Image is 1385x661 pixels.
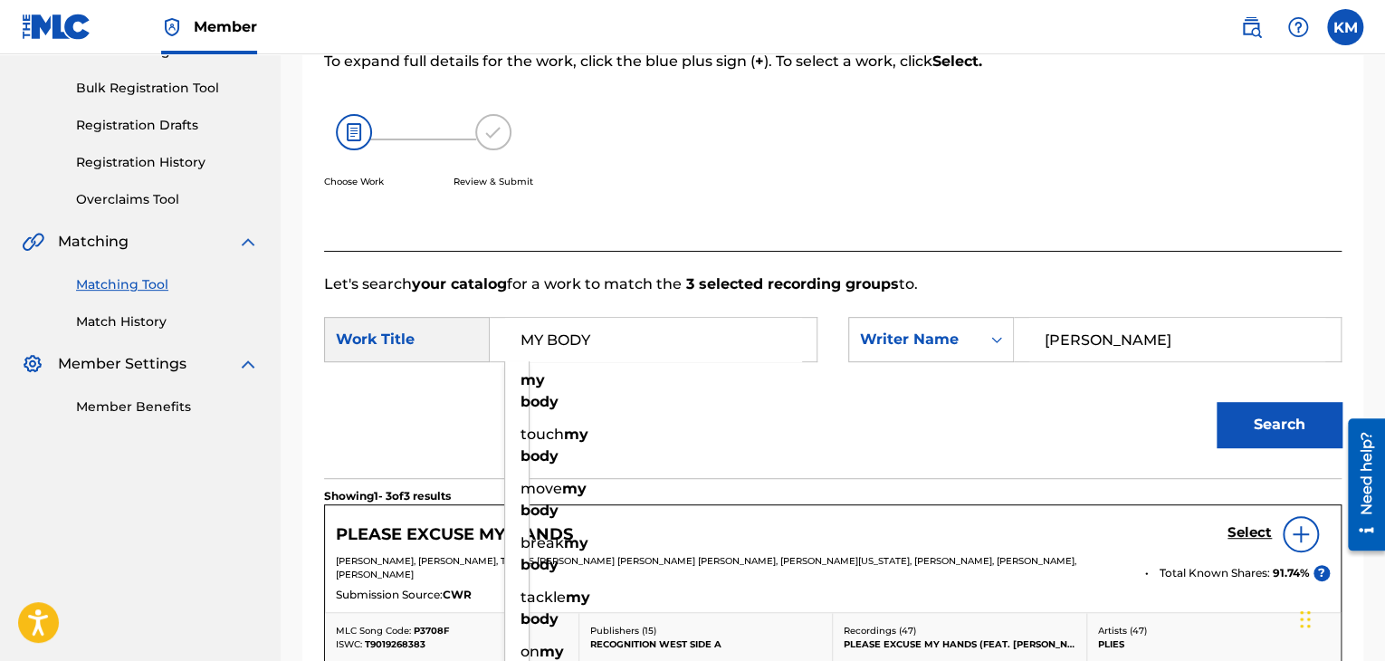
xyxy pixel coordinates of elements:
span: MLC Song Code: [336,625,411,637]
img: expand [237,353,259,375]
img: expand [237,231,259,253]
span: 91.74 % [1273,565,1310,581]
a: Registration Drafts [76,116,259,135]
a: Bulk Registration Tool [76,79,259,98]
strong: body [521,502,559,519]
p: Let's search for a work to match the to. [324,273,1342,295]
h5: Select [1227,524,1272,541]
span: T9019268383 [365,638,425,650]
a: Public Search [1233,9,1269,45]
img: Top Rightsholder [161,16,183,38]
p: PLIES [1098,637,1331,651]
span: Submission Source: [336,587,443,603]
strong: Select. [932,53,982,70]
p: Showing 1 - 3 of 3 results [324,488,451,504]
span: tackle [521,589,566,606]
strong: body [521,447,559,465]
div: Drag [1300,592,1311,647]
strong: + [755,53,764,70]
span: Member Settings [58,353,186,375]
span: CWR [443,587,472,603]
p: PLEASE EXCUSE MY HANDS (FEAT. [PERSON_NAME] & THE-DREAM) [844,637,1075,651]
p: Artists ( 47 ) [1098,624,1331,637]
strong: my [521,371,545,388]
span: touch [521,426,564,443]
p: Choose Work [324,175,384,188]
span: [PERSON_NAME], [PERSON_NAME], TERIUS [PERSON_NAME] [PERSON_NAME] [PERSON_NAME], [PERSON_NAME][US_... [336,555,1076,580]
span: move [521,480,562,497]
span: Matching [58,231,129,253]
a: Match History [76,312,259,331]
a: Member Benefits [76,398,259,417]
form: Search Form [324,295,1342,478]
p: RECOGNITION WEST SIDE A [590,637,822,651]
iframe: Chat Widget [1294,574,1385,661]
strong: my [564,426,588,443]
strong: body [521,393,559,410]
strong: body [521,610,559,627]
span: Total Known Shares: [1160,565,1273,581]
a: Registration History [76,153,259,172]
strong: 3 selected recording groups [682,275,899,292]
p: Publishers ( 15 ) [590,624,822,637]
p: Review & Submit [454,175,533,188]
a: Matching Tool [76,275,259,294]
a: Overclaims Tool [76,190,259,209]
div: User Menu [1327,9,1363,45]
strong: my [562,480,587,497]
img: MLC Logo [22,14,91,40]
iframe: Resource Center [1334,412,1385,558]
img: Matching [22,231,44,253]
p: Recordings ( 47 ) [844,624,1075,637]
img: 173f8e8b57e69610e344.svg [475,114,511,150]
span: on [521,643,540,660]
span: Member [194,16,257,37]
button: Search [1217,402,1342,447]
strong: body [521,556,559,573]
h5: PLEASE EXCUSE MY HANDS [336,524,573,545]
img: info [1290,523,1312,545]
strong: your catalog [412,275,507,292]
img: help [1287,16,1309,38]
div: Help [1280,9,1316,45]
strong: my [566,589,590,606]
img: search [1240,16,1262,38]
span: P3708F [414,625,449,637]
div: Writer Name [860,329,969,350]
span: ? [1313,565,1330,581]
img: 26af456c4569493f7445.svg [336,114,372,150]
img: Member Settings [22,353,43,375]
span: ISWC: [336,638,362,650]
span: break [521,534,564,551]
p: To expand full details for the work, click the blue plus sign ( ). To select a work, click [324,51,1107,72]
strong: my [564,534,588,551]
strong: my [540,643,564,660]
